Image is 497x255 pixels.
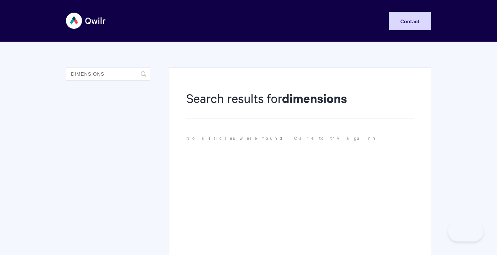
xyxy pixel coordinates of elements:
input: Search [66,67,150,81]
p: No articles were found. Care to try again? [186,134,414,142]
strong: dimensions [282,90,347,106]
iframe: Toggle Customer Support [448,221,483,241]
h1: Search results for [186,90,414,119]
img: Qwilr Help Center [66,8,106,33]
a: Contact [389,12,431,30]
